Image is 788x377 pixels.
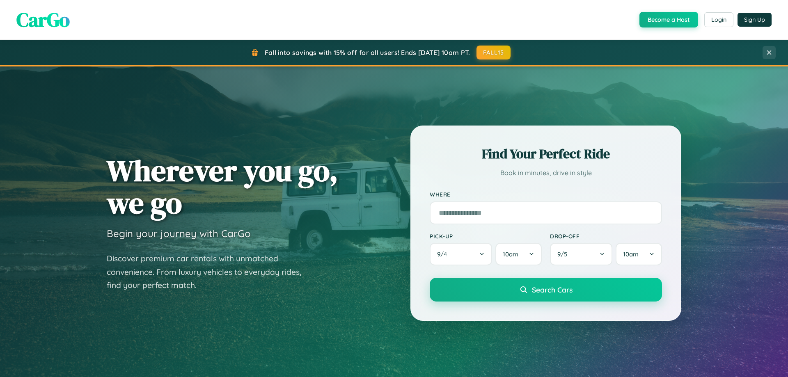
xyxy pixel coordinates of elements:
[623,250,639,258] span: 10am
[550,243,612,265] button: 9/5
[495,243,542,265] button: 10am
[532,285,573,294] span: Search Cars
[550,233,662,240] label: Drop-off
[476,46,511,59] button: FALL15
[557,250,571,258] span: 9 / 5
[107,252,312,292] p: Discover premium car rentals with unmatched convenience. From luxury vehicles to everyday rides, ...
[639,12,698,27] button: Become a Host
[430,191,662,198] label: Where
[107,154,338,219] h1: Wherever you go, we go
[430,167,662,179] p: Book in minutes, drive in style
[16,6,70,33] span: CarGo
[704,12,733,27] button: Login
[430,233,542,240] label: Pick-up
[430,243,492,265] button: 9/4
[616,243,662,265] button: 10am
[265,48,470,57] span: Fall into savings with 15% off for all users! Ends [DATE] 10am PT.
[738,13,772,27] button: Sign Up
[430,278,662,302] button: Search Cars
[503,250,518,258] span: 10am
[107,227,251,240] h3: Begin your journey with CarGo
[430,145,662,163] h2: Find Your Perfect Ride
[437,250,451,258] span: 9 / 4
